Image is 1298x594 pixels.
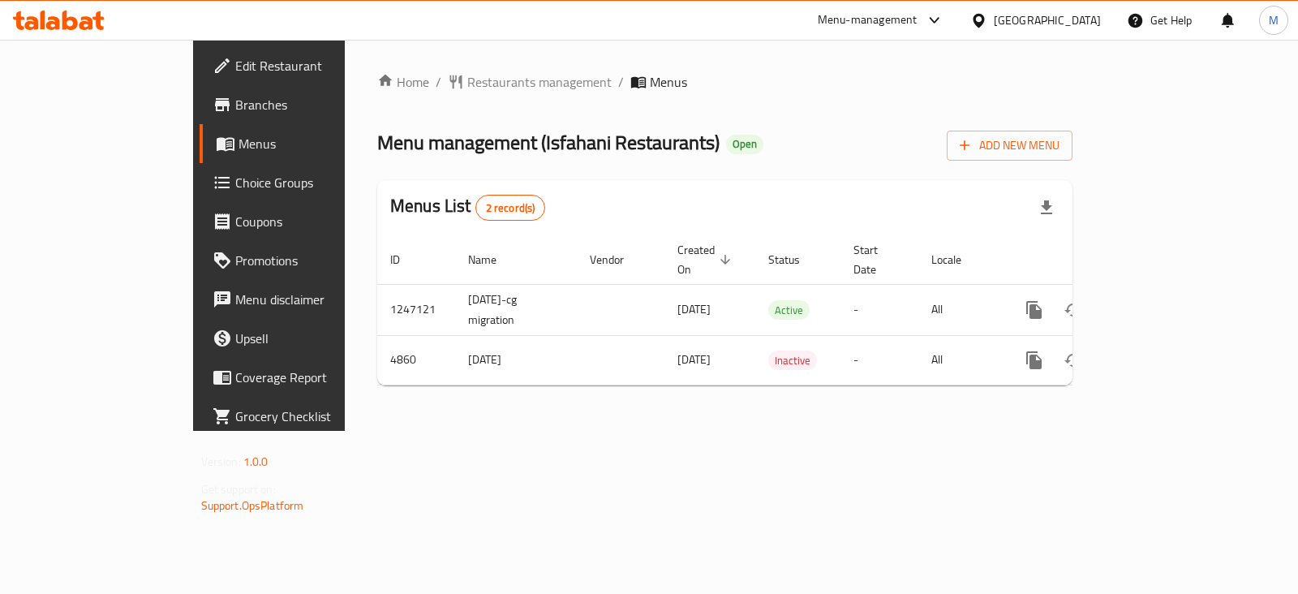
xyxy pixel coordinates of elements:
a: Menu disclaimer [200,280,410,319]
span: Menu disclaimer [235,290,397,309]
td: - [840,335,918,385]
span: Add New Menu [960,136,1059,156]
th: Actions [1002,235,1184,285]
span: Vendor [590,250,645,269]
span: [DATE] [677,349,711,370]
td: All [918,284,1002,335]
div: Inactive [768,351,817,370]
span: Menus [239,134,397,153]
span: Name [468,250,518,269]
span: M [1269,11,1279,29]
button: Change Status [1054,341,1093,380]
span: 2 record(s) [476,200,545,216]
span: Inactive [768,351,817,370]
button: Change Status [1054,291,1093,329]
table: enhanced table [377,235,1184,385]
div: Export file [1027,188,1066,227]
a: Choice Groups [200,163,410,202]
div: Total records count [475,195,546,221]
span: Open [726,137,763,151]
td: [DATE]-cg migration [455,284,577,335]
span: [DATE] [677,299,711,320]
td: 4860 [377,335,455,385]
span: Coverage Report [235,368,397,387]
span: Edit Restaurant [235,56,397,75]
span: Choice Groups [235,173,397,192]
li: / [436,72,441,92]
span: Restaurants management [467,72,612,92]
a: Grocery Checklist [200,397,410,436]
button: more [1015,291,1054,329]
td: - [840,284,918,335]
a: Menus [200,124,410,163]
li: / [618,72,624,92]
span: Upsell [235,329,397,348]
a: Edit Restaurant [200,46,410,85]
div: [GEOGRAPHIC_DATA] [994,11,1101,29]
span: Get support on: [201,479,276,500]
a: Upsell [200,319,410,358]
span: ID [390,250,421,269]
span: Start Date [853,240,899,279]
span: Menus [650,72,687,92]
span: Created On [677,240,736,279]
span: Promotions [235,251,397,270]
a: Coupons [200,202,410,241]
a: Promotions [200,241,410,280]
h2: Menus List [390,194,545,221]
span: Menu management ( Isfahani Restaurants ) [377,124,720,161]
div: Open [726,135,763,154]
span: Branches [235,95,397,114]
span: Locale [931,250,982,269]
a: Support.OpsPlatform [201,495,304,516]
span: 1.0.0 [243,451,269,472]
a: Coverage Report [200,358,410,397]
button: Add New Menu [947,131,1072,161]
div: Menu-management [818,11,918,30]
div: Active [768,300,810,320]
span: Status [768,250,821,269]
td: [DATE] [455,335,577,385]
button: more [1015,341,1054,380]
span: Version: [201,451,241,472]
td: All [918,335,1002,385]
span: Coupons [235,212,397,231]
a: Restaurants management [448,72,612,92]
span: Grocery Checklist [235,407,397,426]
a: Branches [200,85,410,124]
span: Active [768,301,810,320]
nav: breadcrumb [377,72,1072,92]
td: 1247121 [377,284,455,335]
